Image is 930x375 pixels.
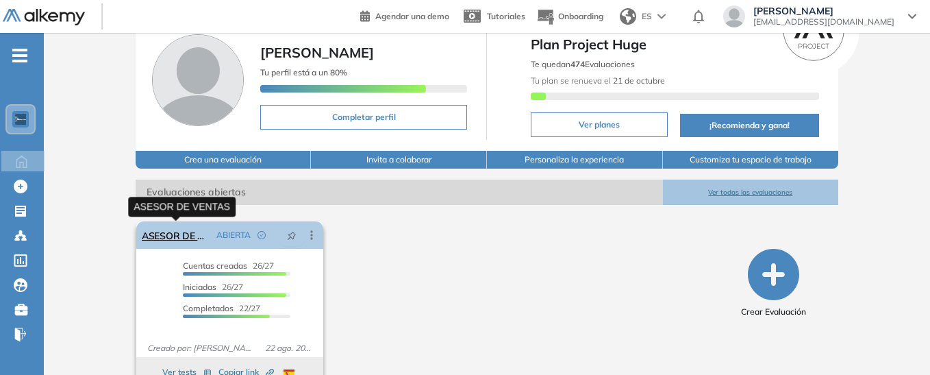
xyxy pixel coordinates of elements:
span: 26/27 [183,261,274,271]
img: Foto de perfil [152,34,244,126]
span: pushpin [287,230,297,241]
button: Completar perfil [260,105,468,130]
i: - [12,54,27,57]
span: [PERSON_NAME] [753,5,894,16]
span: Tu plan se renueva el [531,75,665,86]
a: Agendar una demo [360,7,449,23]
button: Crea una evaluación [136,151,312,169]
button: Personaliza la experiencia [487,151,663,169]
span: Completados [183,303,234,313]
span: 26/27 [183,282,243,292]
a: ASESOR DE VENTAS [142,221,211,249]
button: Onboarding [536,2,603,32]
button: ¡Recomienda y gana! [680,114,819,137]
span: Tutoriales [487,11,525,21]
span: [EMAIL_ADDRESS][DOMAIN_NAME] [753,16,894,27]
button: pushpin [277,224,307,246]
button: Ver planes [531,112,668,137]
span: Cuentas creadas [183,261,247,271]
span: Creado por: [PERSON_NAME] [142,342,260,354]
img: arrow [657,14,666,19]
span: ABIERTA [216,229,251,241]
img: https://assets.alkemy.org/workspaces/1802/d452bae4-97f6-47ab-b3bf-1c40240bc960.jpg [15,114,26,125]
button: Customiza tu espacio de trabajo [663,151,839,169]
span: Plan Project Huge [531,34,819,55]
div: ASESOR DE VENTAS [128,197,236,217]
span: 22 ago. 2025 [260,342,318,354]
span: Onboarding [558,11,603,21]
span: Agendar una demo [375,11,449,21]
button: Crear Evaluación [741,249,806,318]
span: ES [642,10,652,23]
b: 21 de octubre [611,75,665,86]
span: [PERSON_NAME] [260,44,374,61]
b: 474 [570,59,585,69]
img: world [620,8,636,25]
img: Logo [3,9,85,26]
span: Te quedan Evaluaciones [531,59,635,69]
span: Iniciadas [183,282,216,292]
button: Ver todas las evaluaciones [663,180,839,205]
span: check-circle [257,231,266,239]
span: Tu perfil está a un 80% [260,67,347,77]
span: 22/27 [183,303,260,313]
span: Evaluaciones abiertas [136,180,663,205]
span: Crear Evaluación [741,306,806,318]
button: Invita a colaborar [311,151,487,169]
